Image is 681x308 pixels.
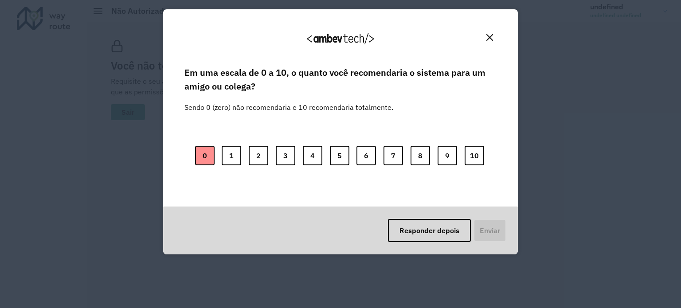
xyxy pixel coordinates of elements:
[222,146,241,165] button: 1
[184,66,497,93] label: Em uma escala de 0 a 10, o quanto você recomendaria o sistema para um amigo ou colega?
[384,146,403,165] button: 7
[184,91,393,113] label: Sendo 0 (zero) não recomendaria e 10 recomendaria totalmente.
[356,146,376,165] button: 6
[486,34,493,41] img: Close
[411,146,430,165] button: 8
[195,146,215,165] button: 0
[307,33,374,44] img: Logo Ambevtech
[388,219,471,242] button: Responder depois
[303,146,322,165] button: 4
[276,146,295,165] button: 3
[249,146,268,165] button: 2
[438,146,457,165] button: 9
[465,146,484,165] button: 10
[483,31,497,44] button: Close
[330,146,349,165] button: 5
